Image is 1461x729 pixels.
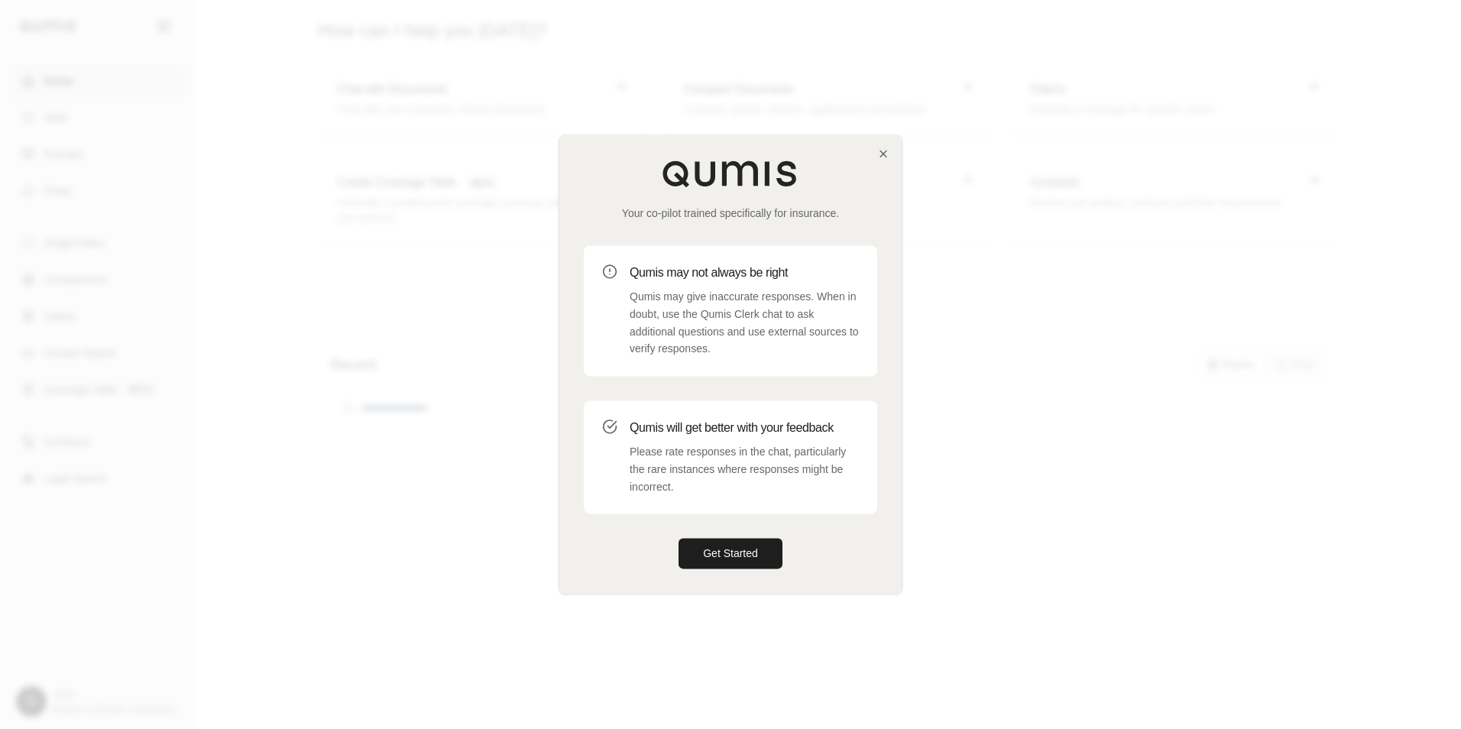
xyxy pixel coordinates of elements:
[679,539,782,569] button: Get Started
[630,419,859,437] h3: Qumis will get better with your feedback
[630,288,859,358] p: Qumis may give inaccurate responses. When in doubt, use the Qumis Clerk chat to ask additional qu...
[630,443,859,495] p: Please rate responses in the chat, particularly the rare instances where responses might be incor...
[584,206,877,221] p: Your co-pilot trained specifically for insurance.
[630,264,859,282] h3: Qumis may not always be right
[662,160,799,187] img: Qumis Logo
